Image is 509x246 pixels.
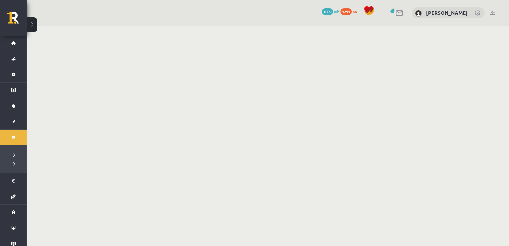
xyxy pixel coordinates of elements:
span: 1291 [340,8,352,15]
span: 1009 [322,8,333,15]
a: [PERSON_NAME] [426,9,468,16]
a: Rīgas 1. Tālmācības vidusskola [7,12,27,28]
a: 1291 xp [340,8,360,14]
span: mP [334,8,339,14]
img: Markuss Jahovičs [415,10,422,17]
span: xp [353,8,357,14]
a: 1009 mP [322,8,339,14]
